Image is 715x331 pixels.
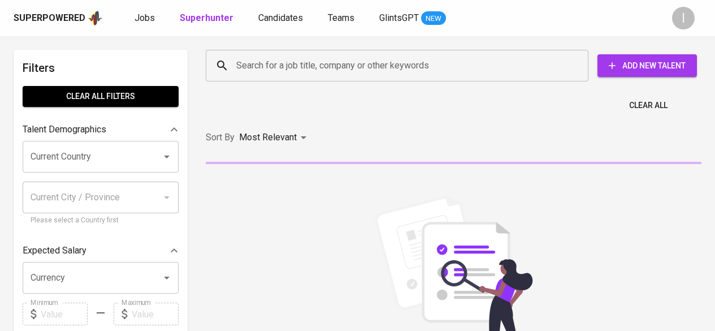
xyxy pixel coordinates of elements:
p: Sort By [206,131,235,144]
img: app logo [88,10,103,27]
div: I [672,7,695,29]
span: Jobs [135,12,155,23]
span: Teams [328,12,354,23]
div: Expected Salary [23,239,179,262]
h6: Filters [23,59,179,77]
b: Superhunter [180,12,233,23]
span: Candidates [258,12,303,23]
a: GlintsGPT NEW [379,11,446,25]
span: Clear All filters [32,89,170,104]
input: Value [132,303,179,325]
a: Jobs [135,11,157,25]
div: Superpowered [14,12,85,25]
div: Talent Demographics [23,118,179,141]
input: Value [41,303,88,325]
span: Add New Talent [606,59,688,73]
span: Clear All [629,98,668,113]
a: Teams [328,11,357,25]
p: Most Relevant [239,131,297,144]
button: Add New Talent [597,54,697,77]
button: Clear All filters [23,86,179,107]
span: NEW [421,13,446,24]
a: Candidates [258,11,305,25]
a: Superpoweredapp logo [14,10,103,27]
button: Open [159,270,175,286]
span: GlintsGPT [379,12,419,23]
a: Superhunter [180,11,236,25]
button: Open [159,149,175,165]
p: Expected Salary [23,244,86,257]
button: Clear All [625,95,672,116]
div: Most Relevant [239,127,310,148]
p: Please select a Country first [31,215,171,226]
p: Talent Demographics [23,123,106,136]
